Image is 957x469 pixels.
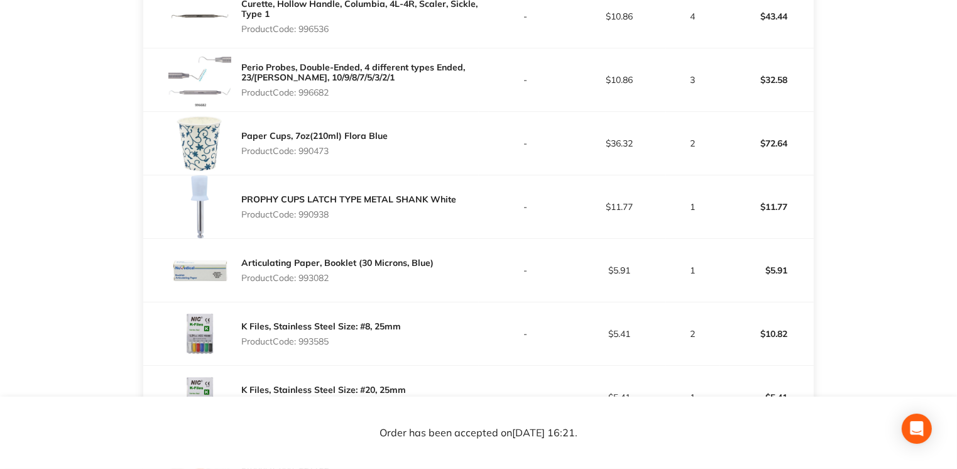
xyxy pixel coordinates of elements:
[720,65,812,95] p: $32.58
[667,329,719,339] p: 2
[573,138,665,148] p: $36.32
[241,321,401,332] a: K Files, Stainless Steel Size: #8, 25mm
[479,138,572,148] p: -
[573,392,665,402] p: $5.41
[168,175,231,238] img: a3J6cXMxNQ
[667,75,719,85] p: 3
[241,146,388,156] p: Product Code: 990473
[241,384,406,395] a: K Files, Stainless Steel Size: #20, 25mm
[479,392,572,402] p: -
[168,48,231,111] img: YXo1dm0weA
[479,202,572,212] p: -
[479,329,572,339] p: -
[667,138,719,148] p: 2
[667,265,719,275] p: 1
[720,382,812,412] p: $5.41
[479,11,572,21] p: -
[241,130,388,141] a: Paper Cups, 7oz(210ml) Flora Blue
[479,265,572,275] p: -
[573,202,665,212] p: $11.77
[241,336,401,346] p: Product Code: 993585
[573,75,665,85] p: $10.86
[720,319,812,349] p: $10.82
[168,239,231,302] img: ZjJqYTFyZw
[573,329,665,339] p: $5.41
[667,11,719,21] p: 4
[241,194,456,205] a: PROPHY CUPS LATCH TYPE METAL SHANK White
[241,87,478,97] p: Product Code: 996682
[241,257,434,268] a: Articulating Paper, Booklet (30 Microns, Blue)
[241,62,465,83] a: Perio Probes, Double-Ended, 4 different types Ended, 23/[PERSON_NAME], 10/9/8/7/5/3/2/1
[479,75,572,85] p: -
[168,112,231,175] img: eXFwbjI1OA
[720,1,812,31] p: $43.44
[720,128,812,158] p: $72.64
[241,24,478,34] p: Product Code: 996536
[720,255,812,285] p: $5.91
[168,302,231,365] img: bDZjeng3Yw
[573,265,665,275] p: $5.91
[380,428,577,439] p: Order has been accepted on [DATE] 16:21 .
[241,209,456,219] p: Product Code: 990938
[667,392,719,402] p: 1
[720,192,812,222] p: $11.77
[241,273,434,283] p: Product Code: 993082
[168,366,231,429] img: MnpvcWI3Zg
[573,11,665,21] p: $10.86
[667,202,719,212] p: 1
[902,414,932,444] div: Open Intercom Messenger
